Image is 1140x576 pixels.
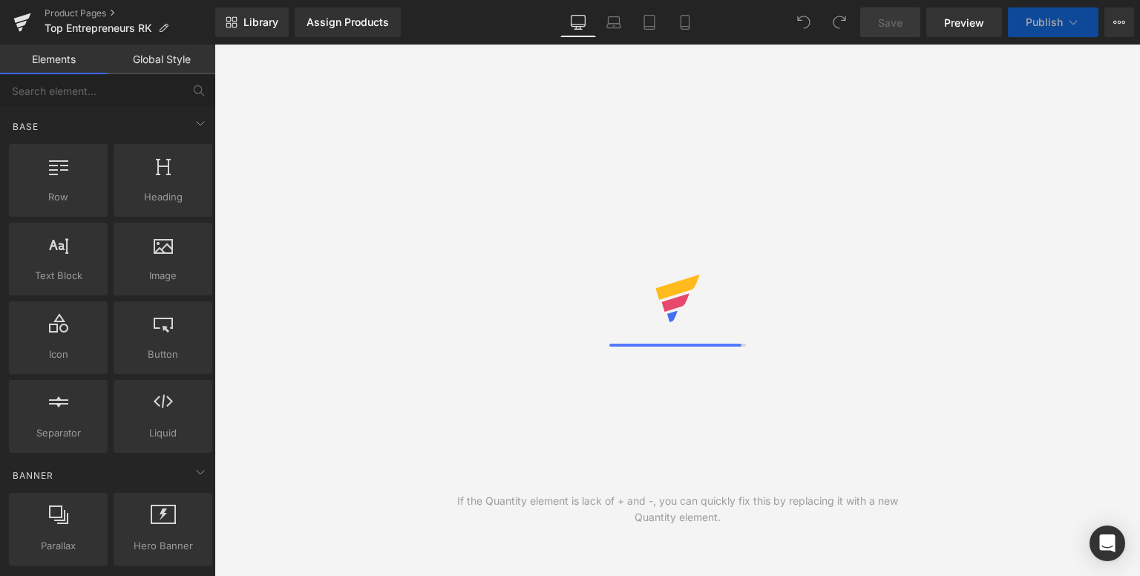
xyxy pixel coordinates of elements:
a: Tablet [632,7,667,37]
button: More [1104,7,1134,37]
button: Undo [789,7,819,37]
span: Icon [13,347,103,362]
span: Top Entrepreneurs RK [45,22,152,34]
div: Assign Products [307,16,389,28]
div: If the Quantity element is lack of + and -, you can quickly fix this by replacing it with a new Q... [446,493,909,526]
span: Button [118,347,208,362]
a: Global Style [108,45,215,74]
span: Library [243,16,278,29]
span: Banner [11,468,55,482]
span: Preview [944,15,984,30]
span: Separator [13,425,103,441]
button: Publish [1008,7,1098,37]
span: Publish [1026,16,1063,28]
a: New Library [215,7,289,37]
a: Laptop [596,7,632,37]
div: Open Intercom Messenger [1090,526,1125,561]
button: Redo [825,7,854,37]
span: Base [11,120,40,134]
span: Heading [118,189,208,205]
span: Image [118,268,208,284]
span: Parallax [13,538,103,554]
a: Product Pages [45,7,215,19]
span: Text Block [13,268,103,284]
span: Save [878,15,902,30]
span: Hero Banner [118,538,208,554]
a: Mobile [667,7,703,37]
span: Row [13,189,103,205]
a: Preview [926,7,1002,37]
span: Liquid [118,425,208,441]
a: Desktop [560,7,596,37]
